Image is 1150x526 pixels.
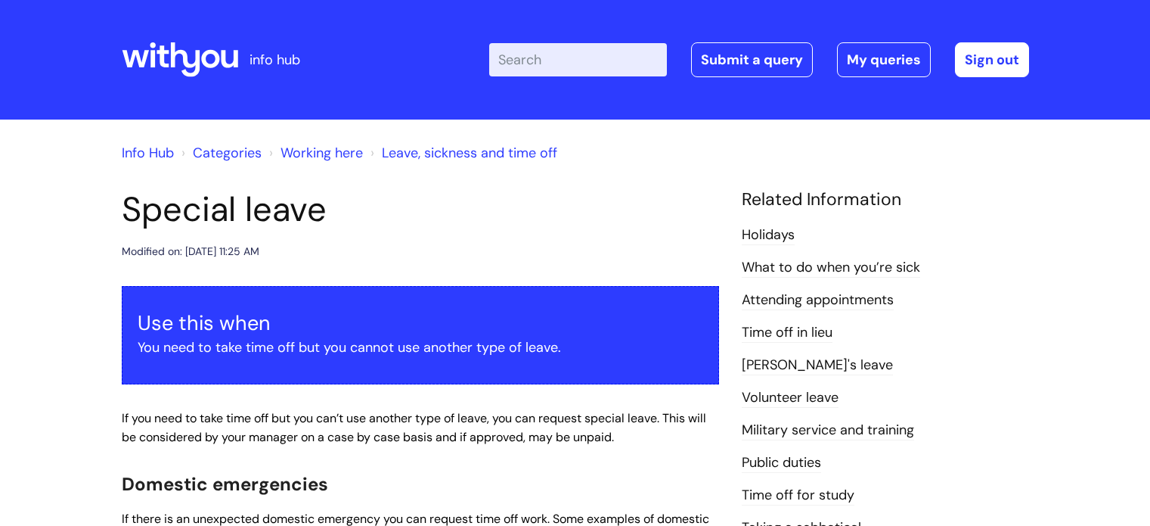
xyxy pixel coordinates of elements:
[122,410,706,445] span: If you need to take time off but you can’t use another type of leave, you can request special lea...
[122,472,328,496] span: Domestic emergencies
[742,258,920,278] a: What to do when you’re sick
[489,43,667,76] input: Search
[742,356,893,375] a: [PERSON_NAME]'s leave
[742,486,854,506] a: Time off for study
[265,141,363,165] li: Working here
[742,388,838,408] a: Volunteer leave
[742,453,821,473] a: Public duties
[382,144,557,162] a: Leave, sickness and time off
[138,335,703,359] p: You need to take time off but you cannot use another type of leave.
[122,189,719,230] h1: Special leave
[742,323,832,343] a: Time off in lieu
[742,291,894,310] a: Attending appointments
[489,42,1029,77] div: | -
[691,42,813,77] a: Submit a query
[281,144,363,162] a: Working here
[250,48,300,72] p: info hub
[955,42,1029,77] a: Sign out
[742,421,914,440] a: Military service and training
[138,311,703,335] h3: Use this when
[193,144,262,162] a: Categories
[122,242,259,261] div: Modified on: [DATE] 11:25 AM
[122,144,174,162] a: Info Hub
[742,226,795,245] a: Holidays
[742,189,1029,210] h4: Related Information
[178,141,262,165] li: Solution home
[837,42,931,77] a: My queries
[367,141,557,165] li: Leave, sickness and time off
